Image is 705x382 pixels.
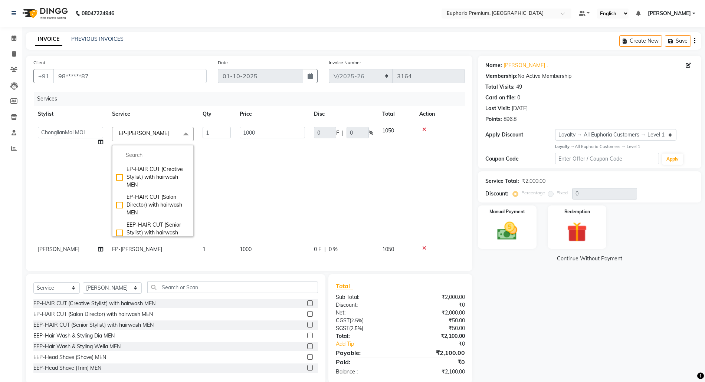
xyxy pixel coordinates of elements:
[336,129,339,137] span: F
[309,106,378,122] th: Disc
[382,246,394,253] span: 1050
[116,193,190,217] div: EP-HAIR CUT (Salon Director) with hairwash MEN
[198,106,235,122] th: Qty
[485,83,515,91] div: Total Visits:
[116,221,190,244] div: EEP-HAIR CUT (Senior Stylist) with hairwash MEN
[329,246,338,253] span: 0 %
[33,69,54,83] button: +91
[485,190,508,198] div: Discount:
[169,130,172,136] a: x
[119,130,169,136] span: EP-[PERSON_NAME]
[235,106,309,122] th: Price
[330,293,400,301] div: Sub Total:
[400,317,470,325] div: ₹50.00
[400,325,470,332] div: ₹50.00
[330,332,400,340] div: Total:
[485,94,516,102] div: Card on file:
[400,301,470,309] div: ₹0
[400,368,470,376] div: ₹2,100.00
[336,317,350,324] span: CGST
[35,33,62,46] a: INVOICE
[378,106,415,122] th: Total
[415,106,465,122] th: Action
[33,321,154,329] div: EEP-HAIR CUT (Senior Stylist) with hairwash MEN
[351,317,362,323] span: 2.5%
[33,300,155,307] div: EP-HAIR CUT (Creative Stylist) with hairwash MEN
[330,368,400,376] div: Balance :
[485,105,510,112] div: Last Visit:
[400,293,470,301] div: ₹2,000.00
[112,246,162,253] span: EP-[PERSON_NAME]
[485,131,555,139] div: Apply Discount
[34,92,470,106] div: Services
[485,72,518,80] div: Membership:
[108,106,198,122] th: Service
[53,69,207,83] input: Search by Name/Mobile/Email/Code
[336,325,349,332] span: SGST
[485,72,694,80] div: No Active Membership
[351,325,362,331] span: 2.5%
[561,220,593,245] img: _gift.svg
[82,3,114,24] b: 08047224946
[555,144,575,149] strong: Loyalty →
[504,115,517,123] div: 896.8
[665,35,691,47] button: Save
[329,59,361,66] label: Invoice Number
[71,36,124,42] a: PREVIOUS INVOICES
[38,246,79,253] span: [PERSON_NAME]
[33,343,121,350] div: EEP-Hair Wash & Styling Wella MEN
[555,153,659,164] input: Enter Offer / Coupon Code
[330,358,400,366] div: Paid:
[218,59,228,66] label: Date
[330,340,412,348] a: Add Tip
[512,105,528,112] div: [DATE]
[330,309,400,317] div: Net:
[555,144,694,150] div: All Euphoria Customers → Level 1
[33,106,108,122] th: Stylist
[203,246,206,253] span: 1
[521,190,545,196] label: Percentage
[662,154,683,165] button: Apply
[485,177,519,185] div: Service Total:
[489,208,525,215] label: Manual Payment
[400,309,470,317] div: ₹2,000.00
[400,332,470,340] div: ₹2,100.00
[400,348,470,357] div: ₹2,100.00
[485,115,502,123] div: Points:
[336,282,353,290] span: Total
[516,83,522,91] div: 49
[314,246,321,253] span: 0 F
[19,3,70,24] img: logo
[330,325,400,332] div: ( )
[33,332,115,340] div: EEP-Hair Wash & Styling Dia MEN
[400,358,470,366] div: ₹0
[33,353,106,361] div: EEP-Head Shave (Shave) MEN
[517,94,520,102] div: 0
[330,301,400,309] div: Discount:
[522,177,545,185] div: ₹2,000.00
[485,62,502,69] div: Name:
[33,59,45,66] label: Client
[619,35,662,47] button: Create New
[330,317,400,325] div: ( )
[564,208,590,215] label: Redemption
[33,310,153,318] div: EP-HAIR CUT (Salon Director) with hairwash MEN
[491,220,524,243] img: _cash.svg
[116,165,190,189] div: EP-HAIR CUT (Creative Stylist) with hairwash MEN
[33,364,101,372] div: EEP-Head Shave (Trim) MEN
[330,348,400,357] div: Payable:
[504,62,548,69] a: [PERSON_NAME] .
[324,246,326,253] span: |
[147,281,318,293] input: Search or Scan
[485,155,555,163] div: Coupon Code
[557,190,568,196] label: Fixed
[342,129,344,137] span: |
[369,129,373,137] span: %
[240,246,252,253] span: 1000
[648,10,691,17] span: [PERSON_NAME]
[116,151,190,159] input: multiselect-search
[412,340,471,348] div: ₹0
[382,127,394,134] span: 1050
[479,255,700,263] a: Continue Without Payment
